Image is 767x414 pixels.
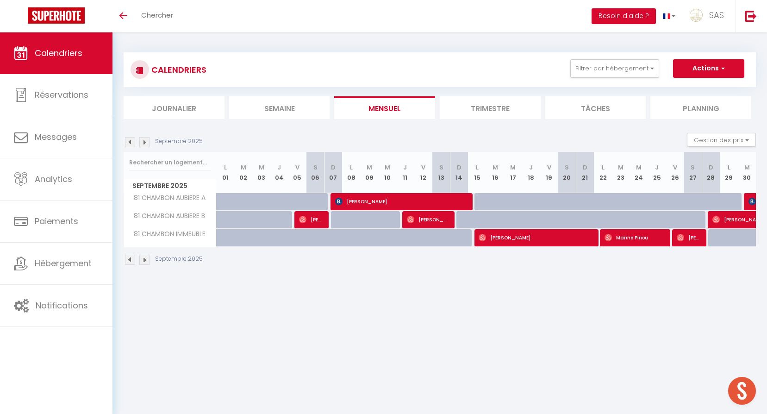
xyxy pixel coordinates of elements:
button: Gestion des prix [687,133,756,147]
abbr: V [547,163,551,172]
abbr: M [493,163,498,172]
li: Tâches [545,96,646,119]
abbr: V [673,163,677,172]
th: 22 [594,152,612,193]
abbr: J [529,163,533,172]
abbr: J [655,163,659,172]
abbr: V [295,163,299,172]
th: 19 [540,152,558,193]
span: Notifications [36,300,88,311]
abbr: S [313,163,318,172]
abbr: D [331,163,336,172]
th: 25 [648,152,666,193]
th: 06 [306,152,324,193]
abbr: S [691,163,695,172]
th: 11 [396,152,414,193]
p: Septembre 2025 [155,137,203,146]
th: 24 [630,152,648,193]
th: 07 [324,152,343,193]
span: Hébergement [35,257,92,269]
abbr: M [510,163,516,172]
span: Calendriers [35,47,82,59]
th: 26 [666,152,684,193]
abbr: M [618,163,624,172]
abbr: M [744,163,750,172]
th: 15 [468,152,486,193]
span: Chercher [141,10,173,20]
span: 81 CHAMBON AUBIERE A [125,193,208,203]
li: Journalier [124,96,224,119]
abbr: M [385,163,390,172]
th: 27 [684,152,702,193]
abbr: D [709,163,713,172]
th: 16 [486,152,504,193]
span: SAS [709,9,724,21]
th: 05 [288,152,306,193]
th: 17 [504,152,522,193]
th: 21 [576,152,594,193]
span: Analytics [35,173,72,185]
span: Paiements [35,215,78,227]
button: Besoin d'aide ? [592,8,656,24]
span: 81 CHAMBON AUBIERE B [125,211,207,221]
span: 81 CHAMBON IMMEUBLE [125,229,208,239]
th: 08 [342,152,360,193]
abbr: S [565,163,569,172]
th: 29 [720,152,738,193]
li: Semaine [229,96,330,119]
th: 10 [378,152,396,193]
abbr: M [636,163,642,172]
th: 20 [558,152,576,193]
th: 13 [432,152,450,193]
span: [PERSON_NAME] [PERSON_NAME] [677,229,701,246]
abbr: S [439,163,443,172]
th: 23 [612,152,630,193]
span: Messages [35,131,77,143]
abbr: M [259,163,264,172]
h3: CALENDRIERS [149,59,206,80]
li: Planning [650,96,751,119]
abbr: D [457,163,461,172]
abbr: V [421,163,425,172]
p: Septembre 2025 [155,255,203,263]
span: Réservations [35,89,88,100]
th: 14 [450,152,468,193]
th: 28 [702,152,720,193]
div: Ouvrir le chat [728,377,756,405]
span: [PERSON_NAME] [299,211,323,228]
span: Septembre 2025 [124,179,216,193]
abbr: L [350,163,353,172]
input: Rechercher un logement... [129,154,211,171]
img: logout [745,10,757,22]
th: 12 [414,152,432,193]
th: 02 [234,152,252,193]
abbr: M [367,163,372,172]
img: Super Booking [28,7,85,24]
th: 03 [252,152,270,193]
span: [PERSON_NAME] [335,193,468,210]
th: 04 [270,152,288,193]
abbr: L [476,163,479,172]
li: Mensuel [334,96,435,119]
button: Filtrer par hébergement [570,59,659,78]
abbr: L [602,163,605,172]
li: Trimestre [440,96,541,119]
abbr: L [224,163,227,172]
abbr: J [277,163,281,172]
abbr: M [241,163,246,172]
th: 30 [738,152,756,193]
img: ... [689,8,703,22]
th: 01 [217,152,235,193]
span: Marine Piriou [605,229,665,246]
span: [PERSON_NAME] [479,229,593,246]
span: [PERSON_NAME] [407,211,449,228]
abbr: J [403,163,407,172]
abbr: D [583,163,587,172]
th: 09 [360,152,378,193]
th: 18 [522,152,540,193]
abbr: L [728,163,730,172]
button: Actions [673,59,744,78]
